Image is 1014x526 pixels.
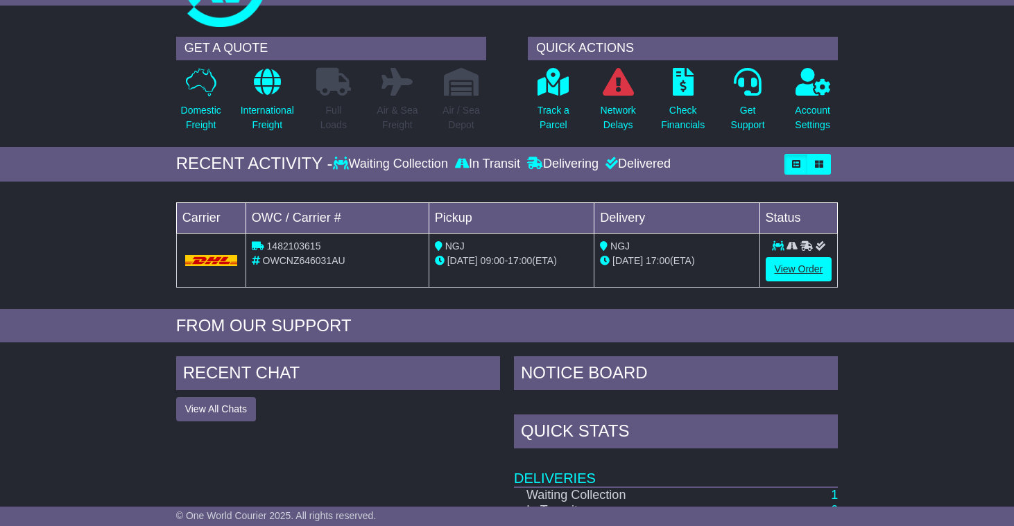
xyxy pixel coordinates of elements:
div: FROM OUR SUPPORT [176,316,839,336]
td: OWC / Carrier # [246,202,429,233]
span: [DATE] [447,255,478,266]
p: Network Delays [601,103,636,132]
div: In Transit [452,157,524,172]
p: Track a Parcel [538,103,569,132]
p: Domestic Freight [181,103,221,132]
span: NGJ [445,240,465,252]
td: In Transit [514,503,749,518]
a: AccountSettings [794,67,831,140]
a: 1 [831,488,838,502]
td: Status [759,202,838,233]
span: 1482103615 [267,240,321,252]
div: Waiting Collection [333,157,452,172]
div: Delivering [524,157,602,172]
p: Air / Sea Depot [442,103,480,132]
p: Air & Sea Freight [377,103,418,132]
p: Full Loads [316,103,351,132]
td: Pickup [429,202,594,233]
div: RECENT CHAT [176,356,500,394]
span: NGJ [610,240,630,252]
a: GetSupport [730,67,766,140]
span: [DATE] [612,255,643,266]
span: © One World Courier 2025. All rights reserved. [176,510,377,521]
span: OWCNZ646031AU [263,255,345,266]
a: NetworkDelays [600,67,637,140]
p: Account Settings [795,103,830,132]
button: View All Chats [176,397,256,421]
a: DomesticFreight [180,67,222,140]
img: DHL.png [185,255,237,266]
div: Delivered [602,157,671,172]
div: QUICK ACTIONS [528,37,838,60]
span: 17:00 [646,255,670,266]
a: View Order [766,257,832,281]
div: Quick Stats [514,414,838,452]
a: CheckFinancials [660,67,705,140]
td: Waiting Collection [514,487,749,503]
p: Get Support [731,103,765,132]
a: 0 [831,503,838,517]
div: (ETA) [600,254,753,268]
div: NOTICE BOARD [514,356,838,394]
div: GET A QUOTE [176,37,486,60]
td: Carrier [176,202,246,233]
a: InternationalFreight [240,67,295,140]
td: Deliveries [514,452,838,487]
div: - (ETA) [435,254,588,268]
div: RECENT ACTIVITY - [176,154,333,174]
p: International Freight [241,103,294,132]
a: Track aParcel [537,67,570,140]
td: Delivery [594,202,759,233]
span: 09:00 [481,255,505,266]
p: Check Financials [661,103,705,132]
span: 17:00 [508,255,532,266]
